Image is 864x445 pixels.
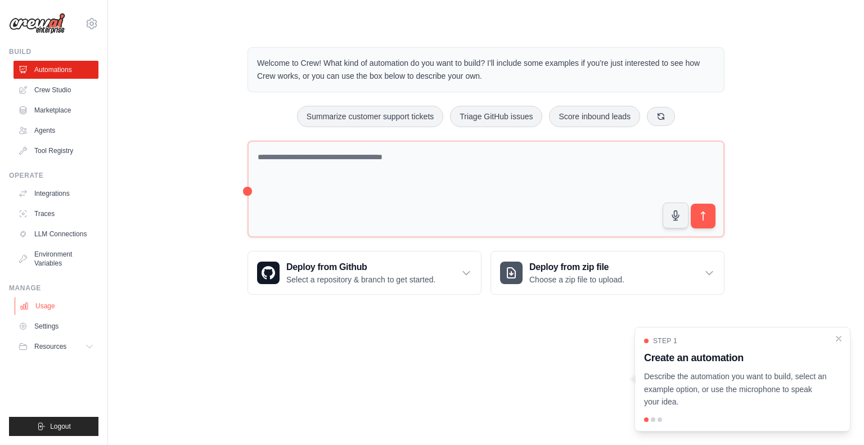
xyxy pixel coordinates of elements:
a: Integrations [13,185,98,203]
p: Choose a zip file to upload. [529,274,624,285]
div: Build [9,47,98,56]
a: Settings [13,317,98,335]
a: Environment Variables [13,245,98,272]
button: Score inbound leads [549,106,640,127]
div: Operate [9,171,98,180]
h3: Deploy from zip file [529,260,624,274]
span: Resources [34,342,66,351]
p: Welcome to Crew! What kind of automation do you want to build? I'll include some examples if you'... [257,57,715,83]
button: Triage GitHub issues [450,106,542,127]
h3: Deploy from Github [286,260,435,274]
button: Summarize customer support tickets [297,106,443,127]
a: LLM Connections [13,225,98,243]
div: Manage [9,284,98,293]
button: Resources [13,338,98,356]
span: Logout [50,422,71,431]
button: Logout [9,417,98,436]
span: Step 1 [653,336,677,345]
a: Usage [15,297,100,315]
a: Marketplace [13,101,98,119]
a: Tool Registry [13,142,98,160]
a: Agents [13,122,98,140]
h3: Create an automation [644,350,827,366]
button: Close walkthrough [834,334,843,343]
img: Logo [9,13,65,34]
a: Automations [13,61,98,79]
a: Traces [13,205,98,223]
iframe: Chat Widget [808,391,864,445]
a: Crew Studio [13,81,98,99]
p: Describe the automation you want to build, select an example option, or use the microphone to spe... [644,370,827,408]
p: Select a repository & branch to get started. [286,274,435,285]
